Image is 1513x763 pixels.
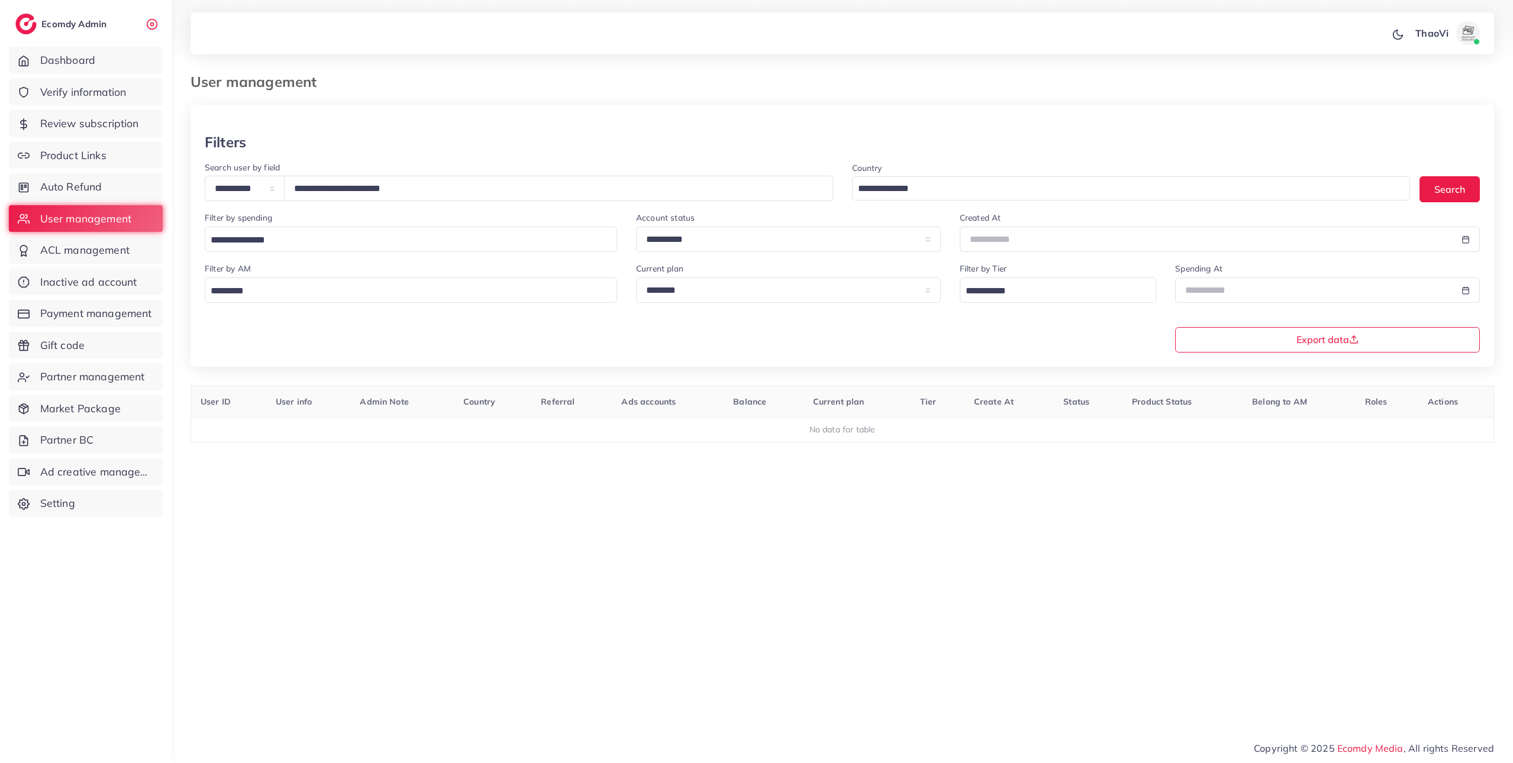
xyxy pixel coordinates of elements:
[974,396,1014,407] span: Create At
[1296,335,1359,344] span: Export data
[1409,21,1485,45] a: ThaoViavatar
[205,161,280,173] label: Search user by field
[40,338,85,353] span: Gift code
[9,426,163,454] a: Partner BC
[40,211,131,227] span: User management
[636,263,683,274] label: Current plan
[852,176,1411,201] div: Search for option
[276,396,312,407] span: User info
[40,179,102,195] span: Auto Refund
[1175,327,1480,353] button: Export data
[9,300,163,327] a: Payment management
[40,496,75,511] span: Setting
[9,173,163,201] a: Auto Refund
[9,237,163,264] a: ACL management
[198,423,1488,435] div: No data for table
[360,396,409,407] span: Admin Note
[1252,396,1307,407] span: Belong to AM
[854,180,1395,198] input: Search for option
[9,490,163,517] a: Setting
[40,306,152,321] span: Payment management
[1415,26,1449,40] p: ThaoVi
[1456,21,1480,45] img: avatar
[1063,396,1089,407] span: Status
[1337,742,1404,754] a: Ecomdy Media
[1132,396,1192,407] span: Product Status
[9,110,163,137] a: Review subscription
[960,212,1001,224] label: Created At
[1365,396,1388,407] span: Roles
[9,332,163,359] a: Gift code
[960,277,1157,303] div: Search for option
[41,18,109,30] h2: Ecomdy Admin
[40,53,95,68] span: Dashboard
[920,396,937,407] span: Tier
[9,205,163,232] a: User management
[1420,176,1480,202] button: Search
[15,14,109,34] a: logoEcomdy Admin
[636,212,695,224] label: Account status
[207,231,602,250] input: Search for option
[813,396,864,407] span: Current plan
[205,212,272,224] label: Filter by spending
[541,396,575,407] span: Referral
[463,396,495,407] span: Country
[40,432,94,448] span: Partner BC
[40,369,145,384] span: Partner management
[1428,396,1458,407] span: Actions
[205,263,251,274] label: Filter by AM
[207,282,602,300] input: Search for option
[1404,741,1494,755] span: , All rights Reserved
[191,73,326,90] h3: User management
[960,263,1006,274] label: Filter by Tier
[9,395,163,422] a: Market Package
[1254,741,1494,755] span: Copyright © 2025
[9,79,163,106] a: Verify information
[9,363,163,390] a: Partner management
[205,277,617,303] div: Search for option
[9,47,163,74] a: Dashboard
[40,401,121,416] span: Market Package
[40,464,154,480] span: Ad creative management
[40,116,139,131] span: Review subscription
[962,282,1141,300] input: Search for option
[205,227,617,252] div: Search for option
[1175,263,1222,274] label: Spending At
[40,274,137,290] span: Inactive ad account
[40,148,107,163] span: Product Links
[9,142,163,169] a: Product Links
[40,243,130,258] span: ACL management
[9,458,163,486] a: Ad creative management
[9,269,163,296] a: Inactive ad account
[15,14,37,34] img: logo
[733,396,766,407] span: Balance
[201,396,231,407] span: User ID
[852,162,882,174] label: Country
[40,85,127,100] span: Verify information
[621,396,676,407] span: Ads accounts
[205,134,246,151] h3: Filters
